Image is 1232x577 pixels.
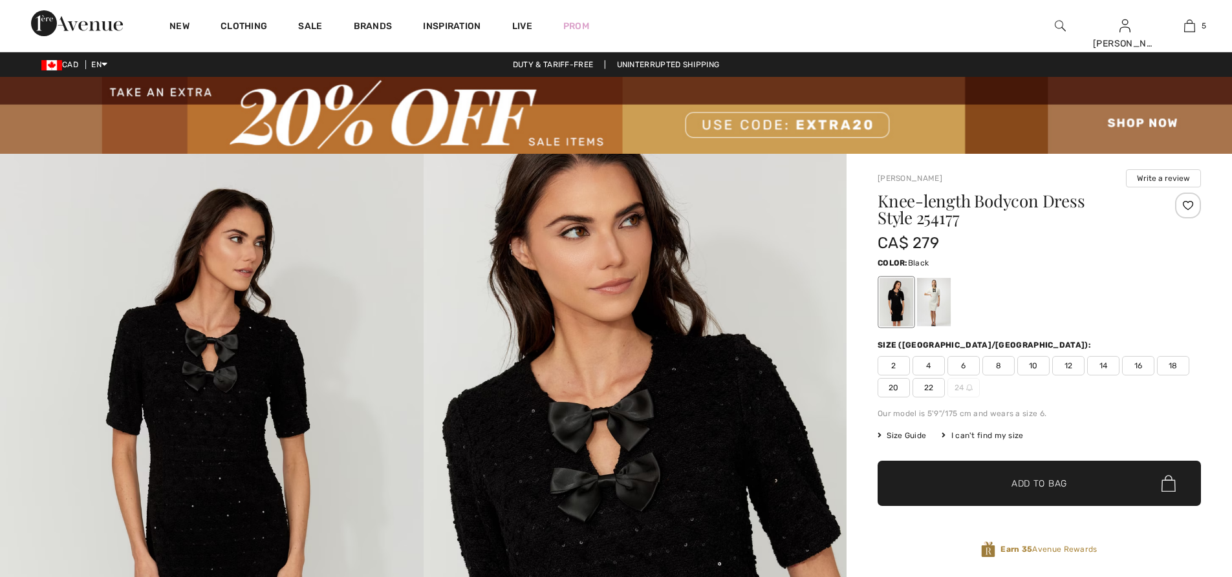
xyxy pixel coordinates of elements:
[878,430,926,441] span: Size Guide
[31,10,123,36] img: 1ère Avenue
[878,356,910,375] span: 2
[1119,19,1130,32] a: Sign In
[966,384,973,391] img: ring-m.svg
[913,378,945,397] span: 22
[169,21,189,34] a: New
[354,21,393,34] a: Brands
[1055,18,1066,34] img: search the website
[878,174,942,183] a: [PERSON_NAME]
[1119,18,1130,34] img: My Info
[1202,20,1206,32] span: 5
[982,356,1015,375] span: 8
[423,21,481,34] span: Inspiration
[512,19,532,33] a: Live
[880,278,913,326] div: Black
[221,21,267,34] a: Clothing
[947,356,980,375] span: 6
[878,234,939,252] span: CA$ 279
[1087,356,1119,375] span: 14
[878,408,1201,419] div: Our model is 5'9"/175 cm and wears a size 6.
[1052,356,1085,375] span: 12
[1158,18,1221,34] a: 5
[981,541,995,558] img: Avenue Rewards
[1126,169,1201,187] button: Write a review
[1122,356,1154,375] span: 16
[91,60,107,69] span: EN
[563,19,589,33] a: Prom
[1162,475,1176,492] img: Bag.svg
[1093,37,1156,50] div: [PERSON_NAME]
[41,60,83,69] span: CAD
[41,60,62,70] img: Canadian Dollar
[908,258,929,268] span: Black
[1017,356,1050,375] span: 10
[878,378,910,397] span: 20
[947,378,980,397] span: 24
[878,461,1201,506] button: Add to Bag
[878,339,1094,351] div: Size ([GEOGRAPHIC_DATA]/[GEOGRAPHIC_DATA]):
[878,258,908,268] span: Color:
[1157,356,1189,375] span: 18
[1011,477,1067,490] span: Add to Bag
[1184,18,1195,34] img: My Bag
[298,21,322,34] a: Sale
[913,356,945,375] span: 4
[1000,545,1032,554] strong: Earn 35
[1000,543,1097,555] span: Avenue Rewards
[878,193,1147,226] h1: Knee-length Bodycon Dress Style 254177
[942,430,1023,441] div: I can't find my size
[917,278,951,326] div: Winter White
